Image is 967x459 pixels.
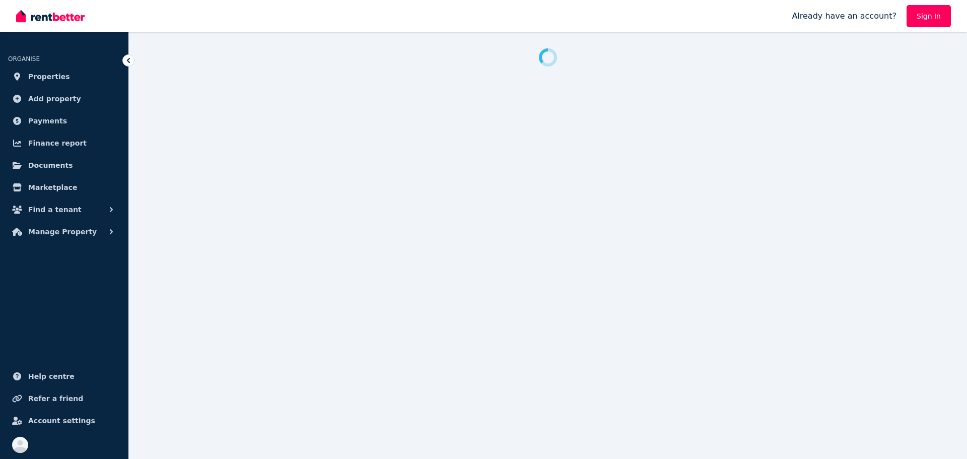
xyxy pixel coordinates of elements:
span: Find a tenant [28,204,82,216]
a: Refer a friend [8,388,120,409]
a: Marketplace [8,177,120,198]
span: Marketplace [28,181,77,193]
a: Sign In [907,5,951,27]
span: Documents [28,159,73,171]
img: RentBetter [16,9,85,24]
span: Properties [28,71,70,83]
span: Account settings [28,415,95,427]
a: Account settings [8,411,120,431]
a: Properties [8,67,120,87]
a: Payments [8,111,120,131]
a: Help centre [8,366,120,386]
a: Documents [8,155,120,175]
span: Manage Property [28,226,97,238]
span: Refer a friend [28,392,83,405]
a: Add property [8,89,120,109]
span: Add property [28,93,81,105]
span: Payments [28,115,67,127]
a: Finance report [8,133,120,153]
span: Help centre [28,370,75,382]
span: Finance report [28,137,87,149]
span: Already have an account? [792,10,896,22]
button: Manage Property [8,222,120,242]
span: ORGANISE [8,55,40,62]
button: Find a tenant [8,200,120,220]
